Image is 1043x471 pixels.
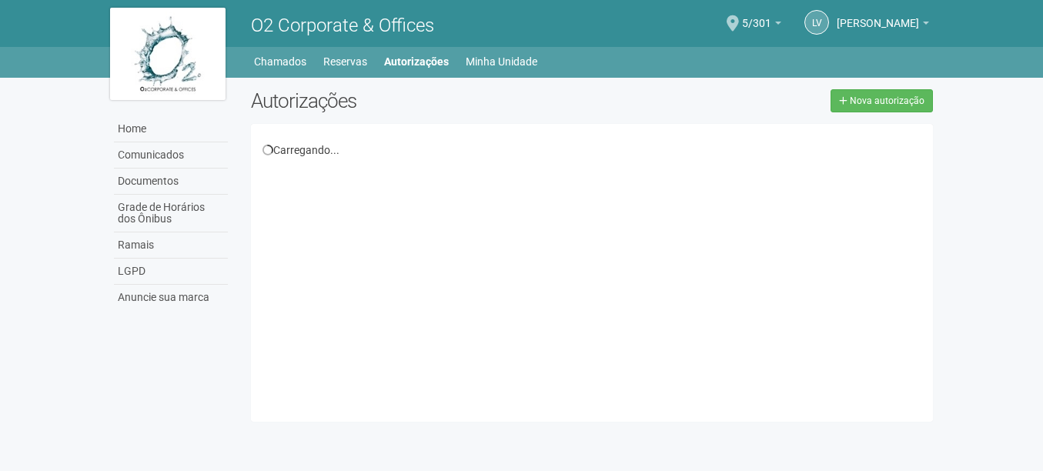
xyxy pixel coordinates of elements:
[251,89,580,112] h2: Autorizações
[742,19,781,32] a: 5/301
[114,259,228,285] a: LGPD
[114,232,228,259] a: Ramais
[742,2,771,29] span: 5/301
[254,51,306,72] a: Chamados
[384,51,449,72] a: Autorizações
[114,285,228,310] a: Anuncie sua marca
[466,51,537,72] a: Minha Unidade
[837,19,929,32] a: [PERSON_NAME]
[831,89,933,112] a: Nova autorização
[114,195,228,232] a: Grade de Horários dos Ônibus
[110,8,226,100] img: logo.jpg
[837,2,919,29] span: Luis Vasconcelos Porto Fernandes
[850,95,924,106] span: Nova autorização
[804,10,829,35] a: LV
[114,142,228,169] a: Comunicados
[323,51,367,72] a: Reservas
[251,15,434,36] span: O2 Corporate & Offices
[114,116,228,142] a: Home
[262,143,922,157] div: Carregando...
[114,169,228,195] a: Documentos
